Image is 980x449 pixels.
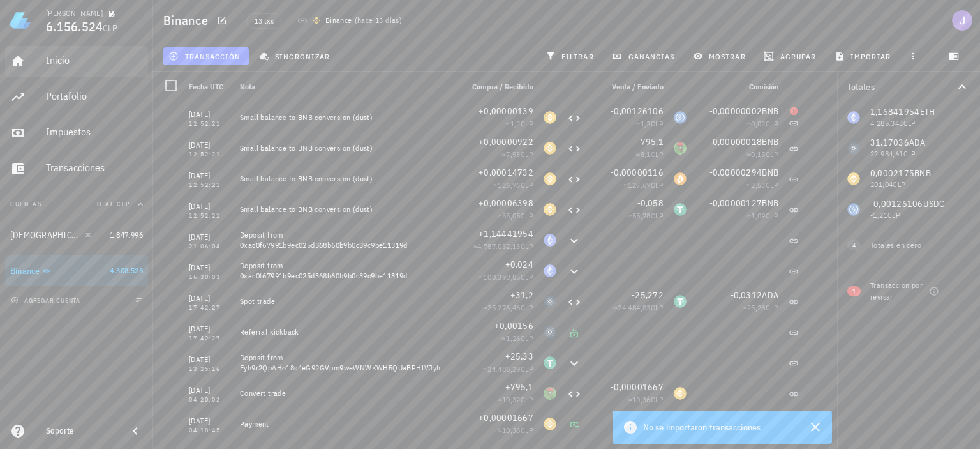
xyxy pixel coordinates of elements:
span: ≈ [493,180,533,190]
div: Venta / Enviado [587,72,669,102]
button: transacción [163,47,249,65]
span: -0,00000116 [611,167,664,178]
span: -0,00126106 [611,105,664,117]
span: 1,2 [641,119,651,128]
span: ≈ [498,211,533,220]
span: -0,00000002 [709,105,762,117]
div: 13:25:16 [189,366,230,372]
span: BNB [762,197,778,209]
span: 1,09 [751,211,766,220]
span: 7,93 [506,149,521,159]
span: 2,53 [751,180,766,190]
span: No se importaron transacciones [643,420,761,434]
span: 127,67 [628,180,650,190]
span: 25.276,46 [487,303,521,312]
div: BTC-icon [674,172,687,185]
div: PEPE-icon [544,387,556,400]
span: CLP [651,119,664,128]
div: [DATE] [189,200,230,213]
div: [DATE] [189,384,230,397]
div: Small balance to BNB conversion (dust) [240,174,452,184]
span: 25,28 [747,303,766,312]
span: CLP [651,149,664,159]
span: sincronizar [262,51,330,61]
span: +0,00006398 [479,197,533,209]
span: 1 [852,286,856,296]
img: LedgiFi [10,10,31,31]
span: 100.390,85 [484,272,521,282]
span: importar [837,51,891,61]
div: Fecha UTC [184,72,235,102]
span: +0,00001667 [479,412,533,423]
span: agrupar [766,51,816,61]
span: ≈ [746,149,778,159]
span: 126,76 [498,180,520,190]
span: ≈ [628,211,664,220]
span: CLP [766,211,778,220]
span: ≈ [746,119,778,128]
div: Deposit from 0xac0f67991b9ec025d368b60b9b0c39c9be11319d [240,261,452,281]
span: CLP [521,211,533,220]
div: Totales [847,82,954,91]
span: ≈ [501,333,533,343]
div: [DATE] [189,108,230,121]
div: ADA-icon [544,295,556,308]
div: Soporte [46,426,117,436]
span: CLP [521,425,533,435]
span: ≈ [483,364,533,374]
span: CLP [521,180,533,190]
span: CLP [766,303,778,312]
span: CLP [521,149,533,159]
span: +0,00156 [494,320,533,331]
span: ≈ [613,303,664,312]
button: agregar cuenta [8,294,86,307]
div: 12:52:21 [189,121,230,127]
span: CLP [766,180,778,190]
div: ETH-icon [544,234,556,247]
span: 0,15 [751,149,766,159]
span: 1,26 [506,333,521,343]
div: Transacciones [46,162,143,174]
div: Deposit from 0xac0f67991b9ec025d368b60b9b0c39c9be11319d [240,230,452,250]
div: [DATE] [189,169,230,182]
span: 0,02 [751,119,766,128]
div: Nota [235,72,457,102]
span: CLP [521,272,533,282]
span: BNB [762,136,778,148]
span: +0,024 [505,259,534,270]
a: Portafolio [5,82,148,112]
div: USDT-icon [674,295,687,308]
button: Totales [837,72,980,102]
span: +0,00014732 [479,167,533,178]
div: Payment [240,419,452,429]
div: 12:52:21 [189,182,230,188]
span: 6.156.524 [46,18,103,35]
span: +0,00000922 [479,136,533,148]
a: Inicio [5,46,148,77]
button: mostrar [688,47,754,65]
div: [DATE] [189,292,230,305]
span: hace 13 días [357,15,399,25]
div: Spot trade [240,296,452,307]
span: CLP [521,364,533,374]
span: 4.787.052,13 [477,241,521,251]
span: ≈ [479,272,533,282]
a: Impuestos [5,118,148,148]
div: Small balance to BNB conversion (dust) [240,204,452,215]
div: 12:52:21 [189,151,230,158]
div: [DATE] [189,415,230,427]
span: transacción [171,51,241,61]
div: Referral kickback [240,327,452,337]
div: 17:42:27 [189,335,230,342]
span: -0,00000018 [709,136,762,148]
h1: Binance [163,10,213,31]
span: -25,272 [632,289,664,301]
span: CLP [651,395,664,404]
span: 24.486,29 [487,364,521,374]
span: 10,36 [502,425,521,435]
div: avatar [952,10,972,31]
span: CLP [521,395,533,404]
div: Binance [10,266,40,277]
div: USDT-icon [544,356,556,369]
button: sincronizar [254,47,338,65]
